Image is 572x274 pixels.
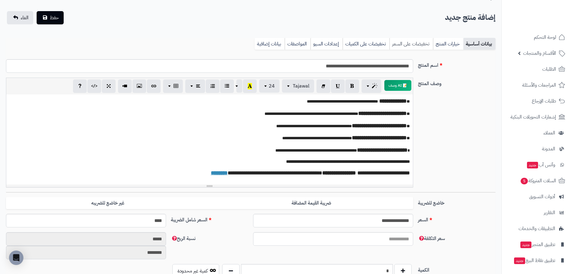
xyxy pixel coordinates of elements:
[505,158,568,172] a: وآتس آبجديد
[505,142,568,156] a: المدونة
[527,162,538,168] span: جديد
[9,251,23,265] div: Open Intercom Messenger
[542,65,556,73] span: الطلبات
[269,82,275,90] span: 24
[310,38,343,50] a: إعدادات السيو
[416,78,498,87] label: وصف المنتج
[50,14,59,21] span: حفظ
[285,38,310,50] a: المواصفات
[505,126,568,140] a: العملاء
[514,257,525,264] span: جديد
[520,242,531,248] span: جديد
[505,78,568,92] a: المراجعات والأسئلة
[384,80,411,91] button: 📝 AI وصف
[531,13,566,25] img: logo-2.png
[523,49,556,57] span: الأقسام والمنتجات
[526,161,555,169] span: وآتس آب
[445,11,495,24] h2: إضافة منتج جديد
[505,62,568,76] a: الطلبات
[542,145,555,153] span: المدونة
[168,214,251,223] label: السعر شامل الضريبة
[505,189,568,204] a: أدوات التسويق
[416,264,498,274] label: الكمية
[416,197,498,207] label: خاضع للضريبة
[416,214,498,223] label: السعر
[520,240,555,249] span: تطبيق المتجر
[293,82,309,90] span: Tajawal
[416,59,498,69] label: اسم المنتج
[433,38,463,50] a: خيارات المنتج
[522,81,556,89] span: المراجعات والأسئلة
[544,208,555,217] span: التقارير
[529,192,555,201] span: أدوات التسويق
[389,38,433,50] a: تخفيضات على السعر
[7,11,33,24] a: الغاء
[171,235,195,242] span: نسبة الربح
[521,178,528,185] span: 5
[519,224,555,233] span: التطبيقات والخدمات
[418,235,445,242] span: سعر التكلفة
[505,30,568,45] a: لوحة التحكم
[510,113,556,121] span: إشعارات التحويلات البنكية
[520,177,556,185] span: السلات المتروكة
[505,205,568,220] a: التقارير
[505,174,568,188] a: السلات المتروكة5
[37,11,64,24] button: حفظ
[505,94,568,108] a: طلبات الإرجاع
[259,79,280,93] button: 24
[505,237,568,252] a: تطبيق المتجرجديد
[255,38,285,50] a: بيانات إضافية
[505,253,568,268] a: تطبيق نقاط البيعجديد
[6,197,210,209] label: غير خاضع للضريبه
[21,14,29,21] span: الغاء
[505,110,568,124] a: إشعارات التحويلات البنكية
[505,221,568,236] a: التطبيقات والخدمات
[210,197,413,209] label: ضريبة القيمة المضافة
[534,33,556,42] span: لوحة التحكم
[343,38,389,50] a: تخفيضات على الكميات
[513,256,555,265] span: تطبيق نقاط البيع
[282,79,314,93] button: Tajawal
[543,129,555,137] span: العملاء
[463,38,495,50] a: بيانات أساسية
[532,97,556,105] span: طلبات الإرجاع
